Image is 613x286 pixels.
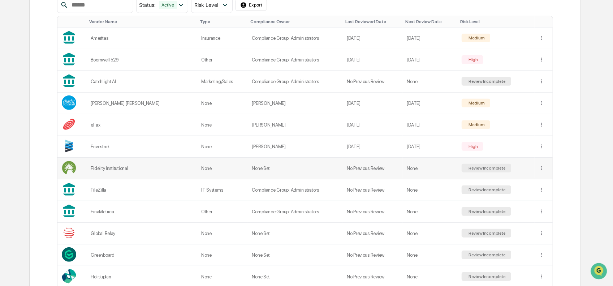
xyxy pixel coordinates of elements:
[197,114,247,136] td: None
[91,122,193,128] div: eFax
[7,55,20,68] img: 1746055101610-c473b297-6a78-478c-a979-82029cc54cd1
[159,1,177,9] div: Active
[342,223,403,244] td: No Previous Review
[91,231,193,236] div: Global Relay
[403,244,458,266] td: None
[467,166,506,171] div: Review Incomplete
[14,104,46,112] span: Data Lookup
[52,91,58,97] div: 🗄️
[467,187,506,192] div: Review Incomplete
[247,244,342,266] td: None Set
[467,252,506,257] div: Review Incomplete
[247,136,342,158] td: [PERSON_NAME]
[19,33,119,40] input: Clear
[62,117,76,132] img: Vendor Logo
[197,201,247,223] td: Other
[403,223,458,244] td: None
[247,179,342,201] td: Compliance Group: Administrators
[62,95,76,110] img: Vendor Logo
[247,71,342,93] td: Compliance Group: Administrators
[123,57,131,66] button: Start new chat
[197,71,247,93] td: Marketing/Sales
[200,19,245,24] div: Toggle SortBy
[467,274,506,279] div: Review Incomplete
[91,252,193,258] div: Greenboard
[14,91,47,98] span: Preclearance
[467,57,478,62] div: High
[139,2,156,8] span: Status :
[467,101,484,106] div: Medium
[7,15,131,26] p: How can we help?
[342,93,403,114] td: [DATE]
[403,71,458,93] td: None
[25,55,118,62] div: Start new chat
[467,35,484,40] div: Medium
[403,27,458,49] td: [DATE]
[250,19,340,24] div: Toggle SortBy
[197,223,247,244] td: None
[403,136,458,158] td: [DATE]
[342,49,403,71] td: [DATE]
[197,244,247,266] td: None
[62,226,76,240] img: Vendor Logo
[197,158,247,179] td: None
[403,158,458,179] td: None
[197,49,247,71] td: Other
[194,2,218,8] span: Risk Level
[7,105,13,111] div: 🔎
[4,88,49,101] a: 🖐️Preclearance
[467,79,506,84] div: Review Incomplete
[91,187,193,193] div: FileZilla
[91,79,193,84] div: Catchlight AI
[91,166,193,171] div: Fidelity Institutional
[7,91,13,97] div: 🖐️
[25,62,91,68] div: We're available if you need us!
[197,93,247,114] td: None
[342,114,403,136] td: [DATE]
[91,35,193,41] div: Ameritas
[197,27,247,49] td: Insurance
[49,88,92,101] a: 🗄️Attestations
[247,27,342,49] td: Compliance Group: Administrators
[247,93,342,114] td: [PERSON_NAME]
[62,247,76,262] img: Vendor Logo
[91,144,193,149] div: Envestnet
[342,201,403,223] td: No Previous Review
[91,57,193,63] div: Boomwell 529
[467,144,478,149] div: High
[91,209,193,214] div: FinaMetrica
[403,93,458,114] td: [DATE]
[72,122,87,128] span: Pylon
[197,179,247,201] td: IT Systems
[467,122,484,127] div: Medium
[247,49,342,71] td: Compliance Group: Administrators
[342,71,403,93] td: No Previous Review
[540,19,550,24] div: Toggle SortBy
[342,136,403,158] td: [DATE]
[62,161,76,175] img: Vendor Logo
[342,27,403,49] td: [DATE]
[460,19,532,24] div: Toggle SortBy
[342,158,403,179] td: No Previous Review
[342,179,403,201] td: No Previous Review
[91,274,193,279] div: Holistiplan
[197,136,247,158] td: None
[60,91,90,98] span: Attestations
[345,19,400,24] div: Toggle SortBy
[467,209,506,214] div: Review Incomplete
[403,179,458,201] td: None
[62,269,76,283] img: Vendor Logo
[247,201,342,223] td: Compliance Group: Administrators
[51,122,87,128] a: Powered byPylon
[62,139,76,153] img: Vendor Logo
[247,114,342,136] td: [PERSON_NAME]
[403,201,458,223] td: None
[247,223,342,244] td: None Set
[403,49,458,71] td: [DATE]
[247,158,342,179] td: None Set
[63,19,83,24] div: Toggle SortBy
[590,262,609,282] iframe: Open customer support
[91,101,193,106] div: [PERSON_NAME] [PERSON_NAME]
